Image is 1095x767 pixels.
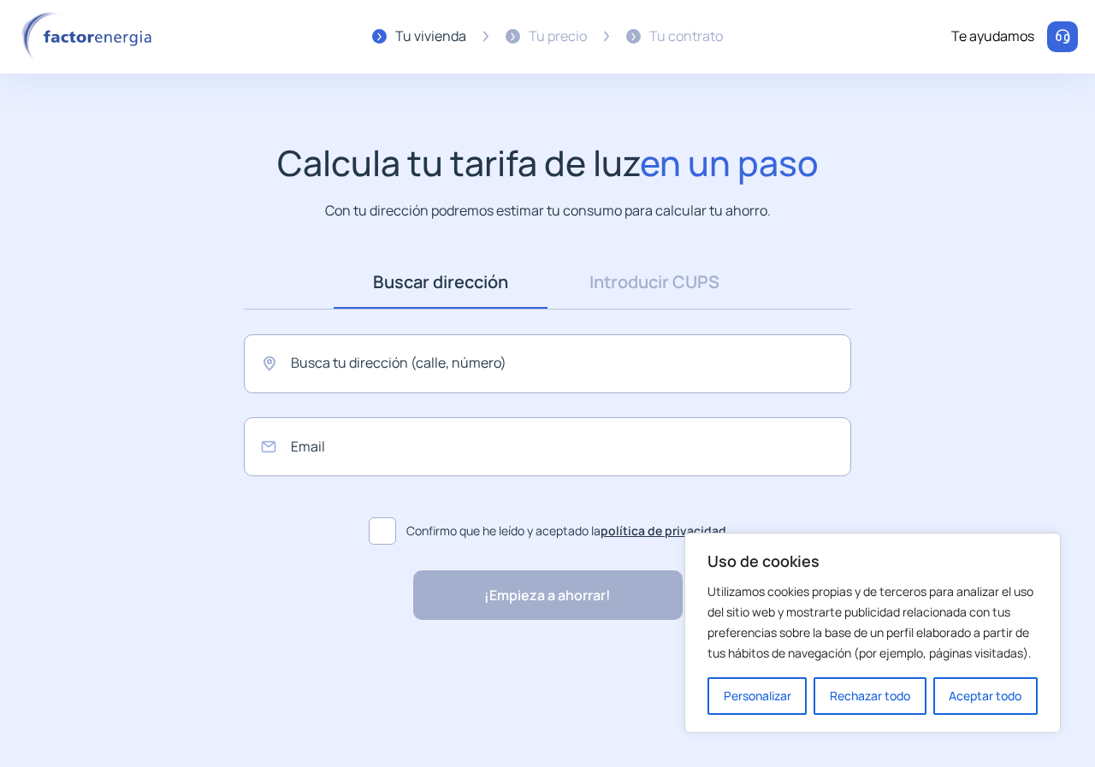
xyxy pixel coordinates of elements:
[933,677,1038,715] button: Aceptar todo
[334,256,547,309] a: Buscar dirección
[640,139,819,186] span: en un paso
[529,26,587,48] div: Tu precio
[406,522,726,540] span: Confirmo que he leído y aceptado la
[707,581,1038,664] p: Utilizamos cookies propias y de terceros para analizar el uso del sitio web y mostrarte publicida...
[951,26,1034,48] div: Te ayudamos
[684,533,1061,733] div: Uso de cookies
[547,256,761,309] a: Introducir CUPS
[707,551,1038,571] p: Uso de cookies
[601,522,726,539] a: política de privacidad
[277,142,819,184] h1: Calcula tu tarifa de luz
[17,12,163,62] img: logo factor
[649,26,723,48] div: Tu contrato
[325,200,771,221] p: Con tu dirección podremos estimar tu consumo para calcular tu ahorro.
[814,677,926,715] button: Rechazar todo
[707,677,807,715] button: Personalizar
[1054,28,1071,45] img: llamar
[395,26,466,48] div: Tu vivienda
